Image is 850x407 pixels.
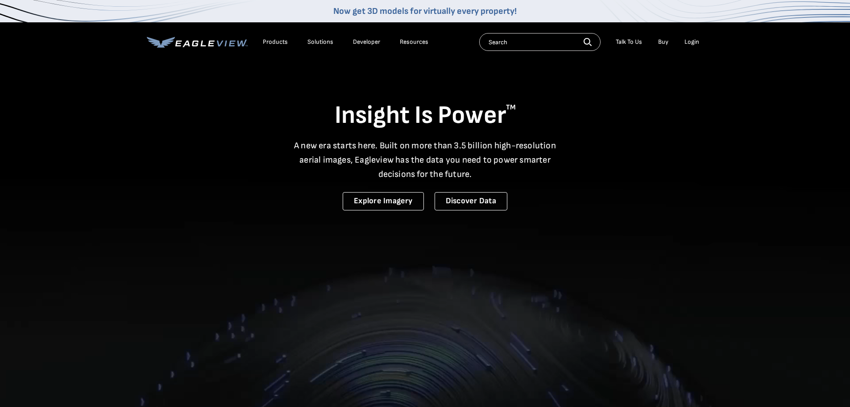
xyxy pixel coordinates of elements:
p: A new era starts here. Built on more than 3.5 billion high-resolution aerial images, Eagleview ha... [289,138,562,181]
a: Discover Data [435,192,507,210]
a: Buy [658,38,668,46]
sup: TM [506,103,516,112]
div: Talk To Us [616,38,642,46]
h1: Insight Is Power [147,100,704,131]
a: Developer [353,38,380,46]
a: Now get 3D models for virtually every property! [333,6,517,17]
a: Explore Imagery [343,192,424,210]
input: Search [479,33,601,51]
div: Products [263,38,288,46]
div: Resources [400,38,428,46]
div: Login [684,38,699,46]
div: Solutions [307,38,333,46]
